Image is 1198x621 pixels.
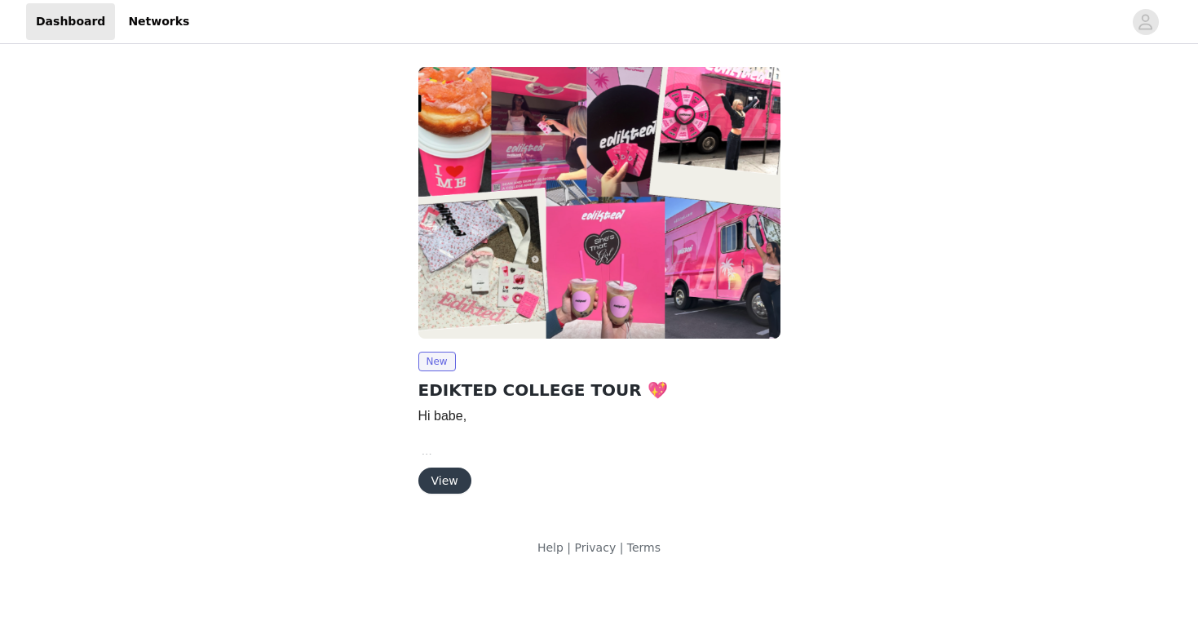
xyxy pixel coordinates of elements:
h2: EDIKTED COLLEGE TOUR 💖 [418,378,780,402]
button: View [418,468,471,494]
a: Help [537,541,564,554]
span: | [567,541,571,554]
span: New [418,352,456,371]
a: Dashboard [26,3,115,40]
a: Terms [627,541,661,554]
span: Hi babe, [418,409,467,423]
a: Networks [118,3,199,40]
a: Privacy [574,541,616,554]
img: Edikted [418,67,780,339]
div: avatar [1138,9,1153,35]
span: | [620,541,624,554]
a: View [418,475,471,487]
